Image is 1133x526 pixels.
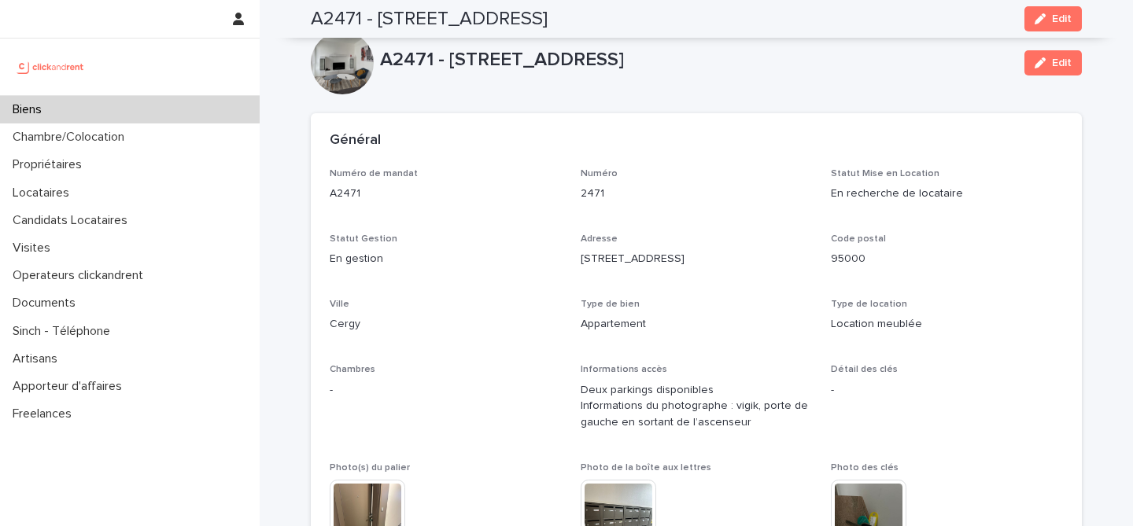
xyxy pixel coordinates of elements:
[6,213,140,228] p: Candidats Locataires
[330,316,562,333] p: Cergy
[831,169,939,178] span: Statut Mise en Location
[831,251,1063,267] p: 95000
[330,300,349,309] span: Ville
[1052,57,1072,68] span: Edit
[581,365,667,374] span: Informations accès
[330,365,375,374] span: Chambres
[831,234,886,244] span: Code postal
[6,157,94,172] p: Propriétaires
[1024,6,1082,31] button: Edit
[330,132,381,149] h2: Général
[330,169,418,178] span: Numéro de mandat
[311,8,548,31] h2: A2471 - [STREET_ADDRESS]
[380,49,1012,72] p: A2471 - [STREET_ADDRESS]
[330,382,562,399] p: -
[6,406,84,421] p: Freelances
[581,316,813,333] p: Appartement
[581,169,618,178] span: Numéro
[6,130,137,145] p: Chambre/Colocation
[330,234,397,244] span: Statut Gestion
[13,51,89,83] img: UCB0brd3T0yccxBKYDjQ
[831,300,907,309] span: Type de location
[831,382,1063,399] p: -
[6,102,54,117] p: Biens
[1024,50,1082,75] button: Edit
[581,251,813,267] p: [STREET_ADDRESS]
[6,324,123,339] p: Sinch - Téléphone
[831,365,898,374] span: Détail des clés
[1052,13,1072,24] span: Edit
[831,186,1063,202] p: En recherche de locataire
[581,382,813,431] p: Deux parkings disponibles Informations du photographe : vigik, porte de gauche en sortant de l’as...
[581,463,711,473] span: Photo de la boîte aux lettres
[581,186,813,202] p: 2471
[6,379,135,394] p: Apporteur d'affaires
[6,186,82,200] p: Locataires
[330,463,410,473] span: Photo(s) du palier
[831,463,899,473] span: Photo des clés
[6,268,156,283] p: Operateurs clickandrent
[831,316,1063,333] p: Location meublée
[330,251,562,267] p: En gestion
[6,351,70,366] p: Artisans
[6,241,63,256] p: Visites
[581,234,618,244] span: Adresse
[6,296,88,311] p: Documents
[581,300,640,309] span: Type de bien
[330,186,562,202] p: A2471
